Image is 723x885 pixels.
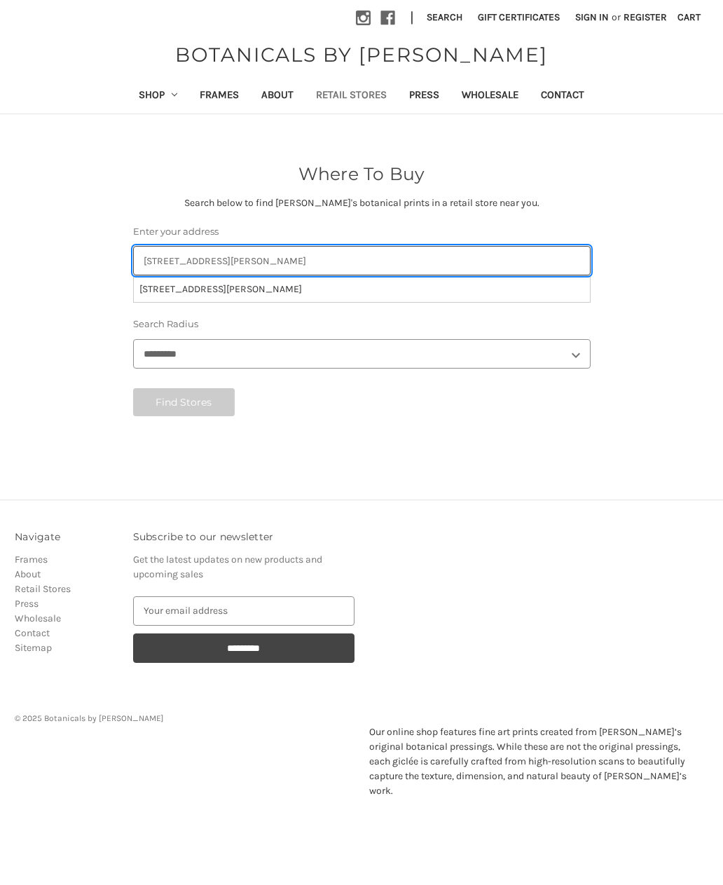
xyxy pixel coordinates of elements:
[398,79,450,114] a: Press
[128,79,189,114] a: Shop
[15,612,61,624] a: Wholesale
[15,627,50,639] a: Contact
[15,554,48,565] a: Frames
[450,79,530,114] a: Wholesale
[133,225,591,239] label: Enter your address
[168,40,555,69] a: BOTANICALS BY [PERSON_NAME]
[133,195,591,210] p: Search below to find [PERSON_NAME]'s botanical prints in a retail store near you.
[133,596,354,626] input: Your email address
[15,530,118,544] h3: Navigate
[134,276,590,302] li: [STREET_ADDRESS][PERSON_NAME]
[250,79,305,114] a: About
[133,317,591,331] label: Search Radius
[15,598,39,610] a: Press
[530,79,595,114] a: Contact
[15,583,71,595] a: Retail Stores
[133,161,591,188] h2: Where To Buy
[677,11,701,23] span: Cart
[305,79,398,114] a: Retail Stores
[133,530,354,544] h3: Subscribe to our newsletter
[369,725,689,798] p: Our online shop features fine art prints created from [PERSON_NAME]’s original botanical pressing...
[15,642,52,654] a: Sitemap
[133,246,591,275] input: Search for an address to find nearby stores
[405,7,419,29] li: |
[15,712,708,725] p: © 2025 Botanicals by [PERSON_NAME]
[188,79,250,114] a: Frames
[610,10,622,25] span: or
[133,552,354,582] p: Get the latest updates on new products and upcoming sales
[15,568,41,580] a: About
[133,388,235,416] button: Find Stores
